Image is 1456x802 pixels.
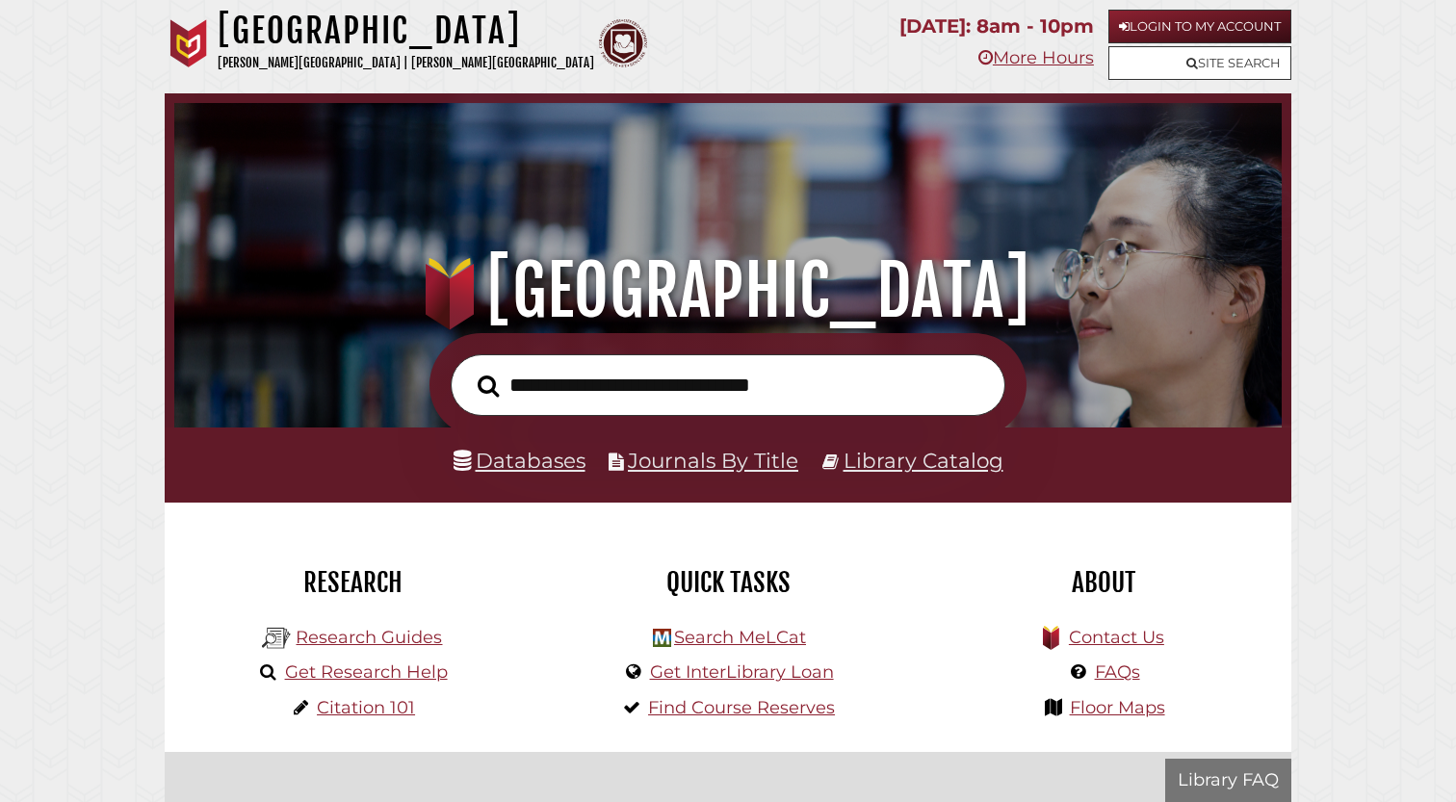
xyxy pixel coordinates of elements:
[844,448,1003,473] a: Library Catalog
[978,47,1094,68] a: More Hours
[218,10,594,52] h1: [GEOGRAPHIC_DATA]
[165,19,213,67] img: Calvin University
[262,624,291,653] img: Hekman Library Logo
[454,448,585,473] a: Databases
[930,566,1277,599] h2: About
[196,248,1261,333] h1: [GEOGRAPHIC_DATA]
[1095,661,1140,683] a: FAQs
[218,52,594,74] p: [PERSON_NAME][GEOGRAPHIC_DATA] | [PERSON_NAME][GEOGRAPHIC_DATA]
[648,697,835,718] a: Find Course Reserves
[599,19,647,67] img: Calvin Theological Seminary
[1108,46,1291,80] a: Site Search
[296,627,442,648] a: Research Guides
[674,627,806,648] a: Search MeLCat
[317,697,415,718] a: Citation 101
[555,566,901,599] h2: Quick Tasks
[650,661,834,683] a: Get InterLibrary Loan
[1070,697,1165,718] a: Floor Maps
[478,374,499,397] i: Search
[468,370,508,403] button: Search
[899,10,1094,43] p: [DATE]: 8am - 10pm
[179,566,526,599] h2: Research
[628,448,798,473] a: Journals By Title
[285,661,448,683] a: Get Research Help
[653,629,671,647] img: Hekman Library Logo
[1069,627,1164,648] a: Contact Us
[1108,10,1291,43] a: Login to My Account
